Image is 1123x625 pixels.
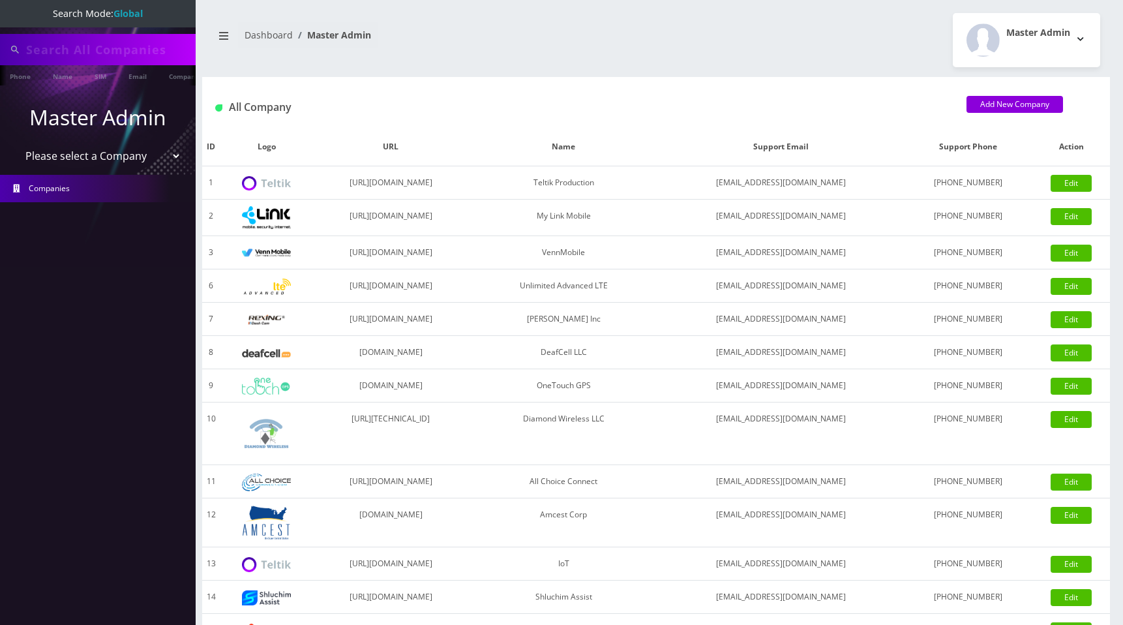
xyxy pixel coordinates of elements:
[29,183,70,194] span: Companies
[469,166,659,200] td: Teltik Production
[469,200,659,236] td: My Link Mobile
[202,269,220,303] td: 6
[469,336,659,369] td: DeafCell LLC
[659,403,903,465] td: [EMAIL_ADDRESS][DOMAIN_NAME]
[312,403,469,465] td: [URL][TECHNICAL_ID]
[312,336,469,369] td: [DOMAIN_NAME]
[469,403,659,465] td: Diamond Wireless LLC
[242,279,291,295] img: Unlimited Advanced LTE
[1051,208,1092,225] a: Edit
[1051,311,1092,328] a: Edit
[903,236,1032,269] td: [PHONE_NUMBER]
[1051,378,1092,395] a: Edit
[659,581,903,614] td: [EMAIL_ADDRESS][DOMAIN_NAME]
[242,349,291,358] img: DeafCell LLC
[202,498,220,547] td: 12
[312,498,469,547] td: [DOMAIN_NAME]
[312,128,469,166] th: URL
[312,369,469,403] td: [DOMAIN_NAME]
[53,7,143,20] span: Search Mode:
[202,403,220,465] td: 10
[469,303,659,336] td: [PERSON_NAME] Inc
[312,200,469,236] td: [URL][DOMAIN_NAME]
[202,369,220,403] td: 9
[220,128,313,166] th: Logo
[202,547,220,581] td: 13
[1051,589,1092,606] a: Edit
[469,236,659,269] td: VennMobile
[46,65,79,85] a: Name
[1006,27,1070,38] h2: Master Admin
[1051,175,1092,192] a: Edit
[202,128,220,166] th: ID
[659,128,903,166] th: Support Email
[659,200,903,236] td: [EMAIL_ADDRESS][DOMAIN_NAME]
[312,236,469,269] td: [URL][DOMAIN_NAME]
[242,176,291,191] img: Teltik Production
[242,206,291,229] img: My Link Mobile
[469,547,659,581] td: IoT
[903,166,1032,200] td: [PHONE_NUMBER]
[659,236,903,269] td: [EMAIL_ADDRESS][DOMAIN_NAME]
[903,269,1032,303] td: [PHONE_NUMBER]
[659,547,903,581] td: [EMAIL_ADDRESS][DOMAIN_NAME]
[122,65,153,85] a: Email
[312,269,469,303] td: [URL][DOMAIN_NAME]
[1051,556,1092,573] a: Edit
[659,465,903,498] td: [EMAIL_ADDRESS][DOMAIN_NAME]
[242,314,291,326] img: Rexing Inc
[1051,278,1092,295] a: Edit
[659,498,903,547] td: [EMAIL_ADDRESS][DOMAIN_NAME]
[312,581,469,614] td: [URL][DOMAIN_NAME]
[1051,474,1092,491] a: Edit
[469,465,659,498] td: All Choice Connect
[202,236,220,269] td: 3
[202,200,220,236] td: 2
[903,200,1032,236] td: [PHONE_NUMBER]
[966,96,1063,113] a: Add New Company
[659,303,903,336] td: [EMAIL_ADDRESS][DOMAIN_NAME]
[312,303,469,336] td: [URL][DOMAIN_NAME]
[88,65,113,85] a: SIM
[953,13,1100,67] button: Master Admin
[469,128,659,166] th: Name
[242,249,291,258] img: VennMobile
[469,269,659,303] td: Unlimited Advanced LTE
[1051,507,1092,524] a: Edit
[202,303,220,336] td: 7
[903,369,1032,403] td: [PHONE_NUMBER]
[659,336,903,369] td: [EMAIL_ADDRESS][DOMAIN_NAME]
[903,547,1032,581] td: [PHONE_NUMBER]
[1051,245,1092,262] a: Edit
[1051,344,1092,361] a: Edit
[202,336,220,369] td: 8
[903,403,1032,465] td: [PHONE_NUMBER]
[903,303,1032,336] td: [PHONE_NUMBER]
[312,166,469,200] td: [URL][DOMAIN_NAME]
[312,465,469,498] td: [URL][DOMAIN_NAME]
[1051,411,1092,428] a: Edit
[245,29,293,41] a: Dashboard
[242,409,291,458] img: Diamond Wireless LLC
[202,581,220,614] td: 14
[469,581,659,614] td: Shluchim Assist
[242,378,291,395] img: OneTouch GPS
[903,465,1032,498] td: [PHONE_NUMBER]
[469,498,659,547] td: Amcest Corp
[242,557,291,572] img: IoT
[26,37,192,62] input: Search All Companies
[659,269,903,303] td: [EMAIL_ADDRESS][DOMAIN_NAME]
[162,65,206,85] a: Company
[242,474,291,491] img: All Choice Connect
[469,369,659,403] td: OneTouch GPS
[659,166,903,200] td: [EMAIL_ADDRESS][DOMAIN_NAME]
[202,465,220,498] td: 11
[903,128,1032,166] th: Support Phone
[903,498,1032,547] td: [PHONE_NUMBER]
[202,166,220,200] td: 1
[293,28,371,42] li: Master Admin
[312,547,469,581] td: [URL][DOMAIN_NAME]
[215,104,222,112] img: All Company
[212,22,646,59] nav: breadcrumb
[903,581,1032,614] td: [PHONE_NUMBER]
